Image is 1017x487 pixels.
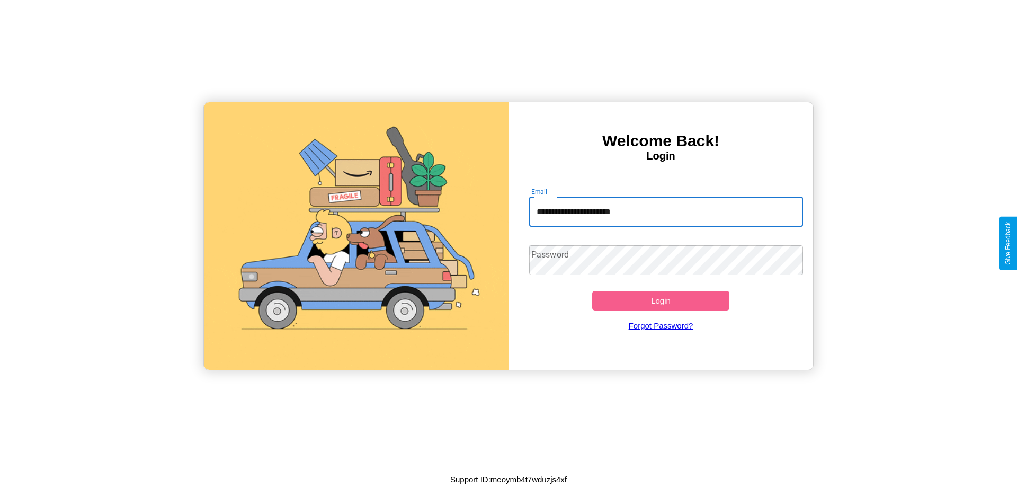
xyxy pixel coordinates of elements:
label: Email [531,187,548,196]
button: Login [592,291,729,311]
img: gif [204,102,508,370]
a: Forgot Password? [524,311,798,341]
h3: Welcome Back! [508,132,813,150]
div: Give Feedback [1004,222,1012,265]
p: Support ID: meoymb4t7wduzjs4xf [450,472,567,486]
h4: Login [508,150,813,162]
